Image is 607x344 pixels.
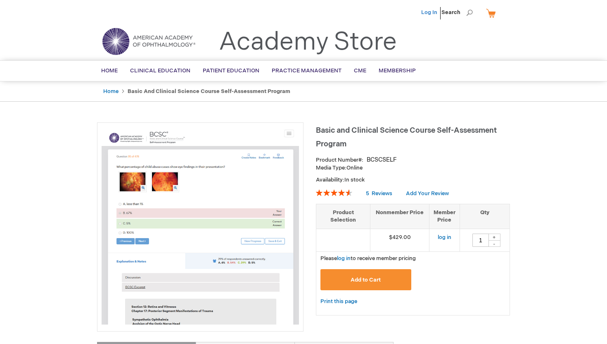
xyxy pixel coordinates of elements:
[372,190,392,197] span: Reviews
[429,204,460,229] th: Member Price
[351,277,381,283] span: Add to Cart
[130,67,190,74] span: Clinical Education
[316,189,352,196] div: 92%
[320,296,357,307] a: Print this page
[438,234,451,241] a: log in
[472,234,489,247] input: Qty
[367,156,397,164] div: BCSCSELF
[366,190,369,197] span: 5
[128,88,290,95] strong: Basic and Clinical Science Course Self-Assessment Program
[366,190,394,197] a: 5 Reviews
[370,229,429,251] td: $429.00
[316,165,346,171] strong: Media Type:
[316,126,497,148] span: Basic and Clinical Science Course Self-Assessment Program
[203,67,259,74] span: Patient Education
[354,67,366,74] span: CME
[337,255,351,262] a: log in
[102,127,299,325] img: Basic and Clinical Science Course Self-Assessment Program
[320,269,411,290] button: Add to Cart
[316,176,510,184] p: Availability:
[272,67,341,74] span: Practice Management
[370,204,429,229] th: Nonmember Price
[488,240,500,247] div: -
[379,67,416,74] span: Membership
[219,27,397,57] a: Academy Store
[316,157,363,163] strong: Product Number
[421,9,437,16] a: Log In
[101,67,118,74] span: Home
[316,204,370,229] th: Product Selection
[344,177,365,183] span: In stock
[460,204,510,229] th: Qty
[488,234,500,241] div: +
[441,4,473,21] span: Search
[406,190,449,197] a: Add Your Review
[103,88,119,95] a: Home
[320,255,416,262] span: Please to receive member pricing
[316,164,510,172] p: Online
